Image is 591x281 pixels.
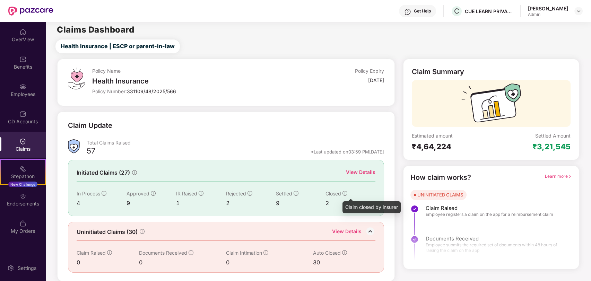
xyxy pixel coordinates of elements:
[247,191,252,196] span: info-circle
[346,168,375,176] div: View Details
[77,250,106,256] span: Claim Raised
[368,77,384,84] div: [DATE]
[127,199,176,208] div: 9
[139,258,226,267] div: 0
[199,191,203,196] span: info-circle
[412,68,464,76] div: Claim Summary
[140,229,145,234] span: info-circle
[263,250,268,255] span: info-circle
[176,199,226,208] div: 1
[417,191,463,198] div: UNINITIATED CLAIMS
[226,258,313,267] div: 0
[412,132,491,139] div: Estimated amount
[77,168,130,177] span: Initiated Claims (27)
[461,84,521,127] img: svg+xml;base64,PHN2ZyB3aWR0aD0iMTcyIiBoZWlnaHQ9IjExMyIgdmlld0JveD0iMCAwIDE3MiAxMTMiIGZpbGw9Im5vbm...
[55,39,180,53] button: Health Insurance | ESCP or parent-in-law
[528,5,568,12] div: [PERSON_NAME]
[68,120,112,131] div: Claim Update
[545,174,572,179] span: Learn more
[16,265,38,272] div: Settings
[414,8,431,14] div: Get Help
[19,83,26,90] img: svg+xml;base64,PHN2ZyBpZD0iRW1wbG95ZWVzIiB4bWxucz0iaHR0cDovL3d3dy53My5vcmcvMjAwMC9zdmciIHdpZHRoPS...
[276,191,292,196] span: Settled
[68,68,85,89] img: svg+xml;base64,PHN2ZyB4bWxucz0iaHR0cDovL3d3dy53My5vcmcvMjAwMC9zdmciIHdpZHRoPSI0OS4zMiIgaGVpZ2h0PS...
[294,191,298,196] span: info-circle
[68,139,80,153] img: ClaimsSummaryIcon
[8,182,37,187] div: New Challenge
[311,149,384,155] div: *Last updated on 03:59 PM[DATE]
[176,191,197,196] span: IR Raised
[19,165,26,172] img: svg+xml;base64,PHN2ZyB4bWxucz0iaHR0cDovL3d3dy53My5vcmcvMjAwMC9zdmciIHdpZHRoPSIyMSIgaGVpZ2h0PSIyMC...
[355,68,384,74] div: Policy Expiry
[342,191,347,196] span: info-circle
[313,258,363,267] div: 30
[365,226,375,237] img: DownIcon
[77,228,138,236] span: Uninitiated Claims (30)
[87,139,384,146] div: Total Claims Raised
[226,250,262,256] span: Claim Intimation
[92,88,287,95] div: Policy Number:
[107,250,112,255] span: info-circle
[325,199,375,208] div: 2
[92,68,287,74] div: Policy Name
[92,77,287,85] div: Health Insurance
[127,191,149,196] span: Approved
[342,201,401,213] div: Claim closed by insurer
[412,142,491,151] div: ₹4,64,224
[132,170,137,175] span: info-circle
[151,191,156,196] span: info-circle
[325,191,341,196] span: Closed
[342,250,347,255] span: info-circle
[87,146,95,158] div: 57
[226,191,246,196] span: Rejected
[226,199,276,208] div: 2
[426,205,553,212] span: Claim Raised
[332,228,362,237] div: View Details
[410,172,471,183] div: How claim works?
[19,111,26,117] img: svg+xml;base64,PHN2ZyBpZD0iQ0RfQWNjb3VudHMiIGRhdGEtbmFtZT0iQ0QgQWNjb3VudHMiIHhtbG5zPSJodHRwOi8vd3...
[139,250,187,256] span: Documents Received
[532,142,571,151] div: ₹3,21,545
[127,88,176,94] span: 331109/48/2025/566
[8,7,53,16] img: New Pazcare Logo
[454,7,459,15] span: C
[19,28,26,35] img: svg+xml;base64,PHN2ZyBpZD0iSG9tZSIgeG1sbnM9Imh0dHA6Ly93d3cudzMub3JnLzIwMDAvc3ZnIiB3aWR0aD0iMjAiIG...
[189,250,193,255] span: info-circle
[57,26,134,34] h2: Claims Dashboard
[404,8,411,15] img: svg+xml;base64,PHN2ZyBpZD0iSGVscC0zMngzMiIgeG1sbnM9Imh0dHA6Ly93d3cudzMub3JnLzIwMDAvc3ZnIiB3aWR0aD...
[1,173,45,180] div: Stepathon
[276,199,326,208] div: 9
[313,250,341,256] span: Auto Closed
[77,258,139,267] div: 0
[7,265,14,272] img: svg+xml;base64,PHN2ZyBpZD0iU2V0dGluZy0yMHgyMCIgeG1sbnM9Imh0dHA6Ly93d3cudzMub3JnLzIwMDAvc3ZnIiB3aW...
[410,205,419,213] img: svg+xml;base64,PHN2ZyBpZD0iU3RlcC1Eb25lLTMyeDMyIiB4bWxucz0iaHR0cDovL3d3dy53My5vcmcvMjAwMC9zdmciIH...
[61,42,175,51] span: Health Insurance | ESCP or parent-in-law
[19,138,26,145] img: svg+xml;base64,PHN2ZyBpZD0iQ2xhaW0iIHhtbG5zPSJodHRwOi8vd3d3LnczLm9yZy8yMDAwL3N2ZyIgd2lkdGg9IjIwIi...
[19,56,26,63] img: svg+xml;base64,PHN2ZyBpZD0iQmVuZWZpdHMiIHhtbG5zPSJodHRwOi8vd3d3LnczLm9yZy8yMDAwL3N2ZyIgd2lkdGg9Ij...
[528,12,568,17] div: Admin
[535,132,571,139] div: Settled Amount
[102,191,106,196] span: info-circle
[77,199,127,208] div: 4
[465,8,513,15] div: CUE LEARN PRIVATE LIMITED
[576,8,581,14] img: svg+xml;base64,PHN2ZyBpZD0iRHJvcGRvd24tMzJ4MzIiIHhtbG5zPSJodHRwOi8vd3d3LnczLm9yZy8yMDAwL3N2ZyIgd2...
[19,193,26,200] img: svg+xml;base64,PHN2ZyBpZD0iRW5kb3JzZW1lbnRzIiB4bWxucz0iaHR0cDovL3d3dy53My5vcmcvMjAwMC9zdmciIHdpZH...
[19,220,26,227] img: svg+xml;base64,PHN2ZyBpZD0iTXlfT3JkZXJzIiBkYXRhLW5hbWU9Ik15IE9yZGVycyIgeG1sbnM9Imh0dHA6Ly93d3cudz...
[77,191,100,196] span: In Process
[426,212,553,217] span: Employee registers a claim on the app for a reimbursement claim
[568,174,572,178] span: right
